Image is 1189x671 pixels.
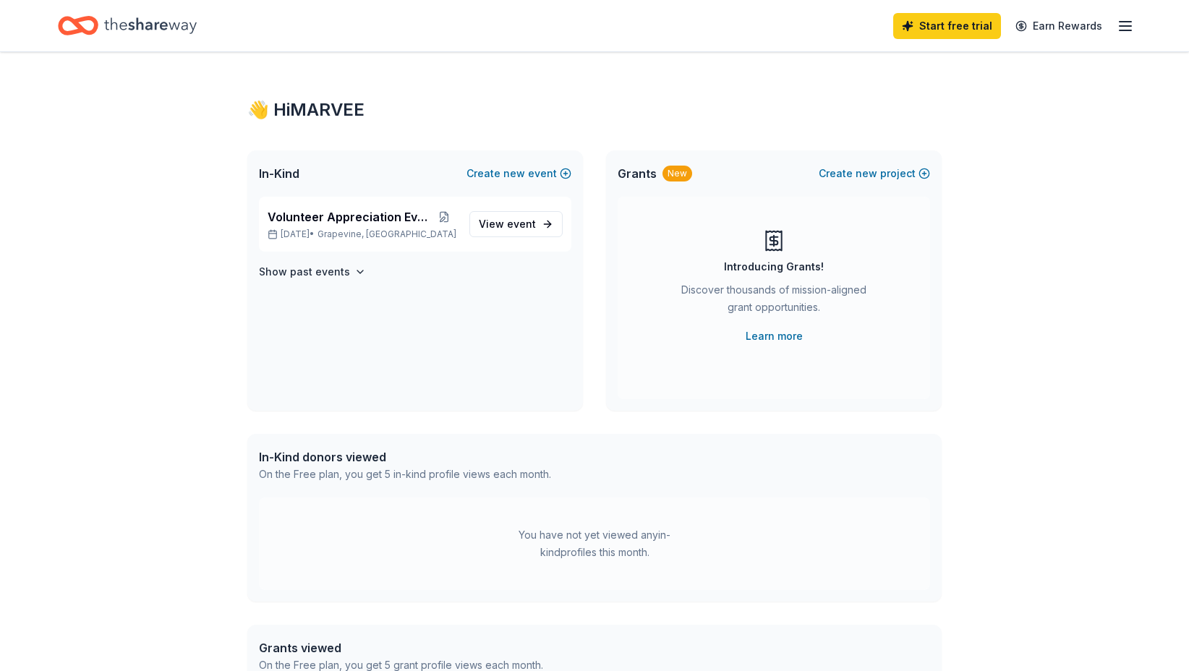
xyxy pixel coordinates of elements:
p: [DATE] • [268,228,458,240]
span: event [507,218,536,230]
span: new [856,165,877,182]
span: View [479,215,536,233]
span: Grapevine, [GEOGRAPHIC_DATA] [318,228,456,240]
div: Discover thousands of mission-aligned grant opportunities. [676,281,872,322]
a: Learn more [746,328,803,345]
div: In-Kind donors viewed [259,448,551,466]
span: Volunteer Appreciation Event [268,208,430,226]
button: Createnewevent [466,165,571,182]
div: Grants viewed [259,639,543,657]
a: Start free trial [893,13,1001,39]
div: You have not yet viewed any in-kind profiles this month. [504,526,685,561]
div: New [662,166,692,181]
a: Earn Rewards [1007,13,1111,39]
div: 👋 Hi MARVEE [247,98,942,121]
button: Createnewproject [819,165,930,182]
span: In-Kind [259,165,299,182]
div: Introducing Grants! [724,258,824,275]
button: Show past events [259,263,366,281]
a: View event [469,211,563,237]
div: On the Free plan, you get 5 in-kind profile views each month. [259,466,551,483]
span: Grants [618,165,657,182]
span: new [503,165,525,182]
h4: Show past events [259,263,350,281]
a: Home [58,9,197,43]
